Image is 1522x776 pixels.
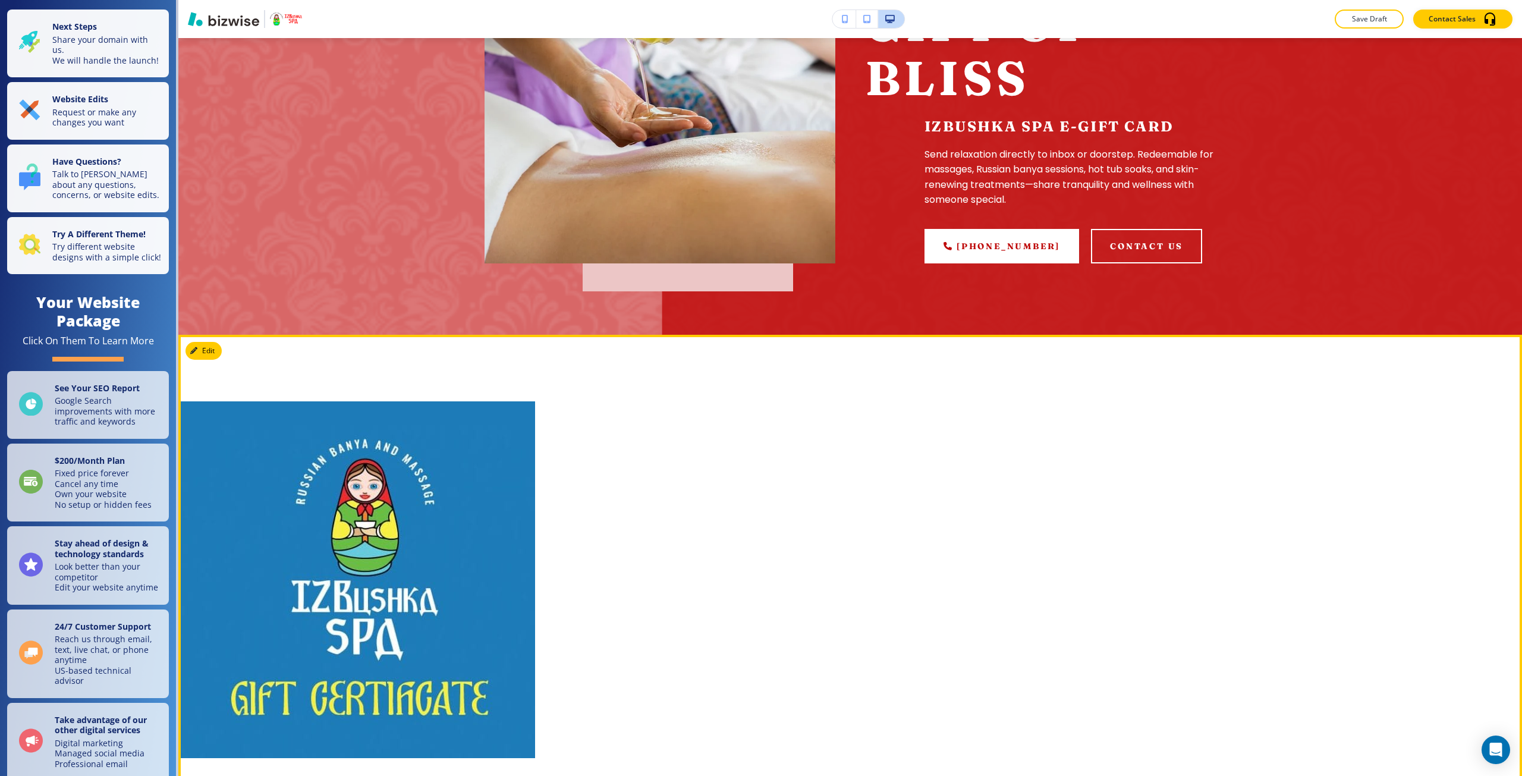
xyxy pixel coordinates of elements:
p: Send relaxation directly to inbox or doorstep. Redeemable for massages, Russian banya sessions, h... [924,147,1216,208]
button: Website EditsRequest or make any changes you want [7,82,169,140]
strong: 24/7 Customer Support [55,621,151,632]
p: Reach us through email, text, live chat, or phone anytime US-based technical advisor [55,634,162,686]
button: Have Questions?Talk to [PERSON_NAME] about any questions, concerns, or website edits. [7,144,169,212]
p: Look better than your competitor Edit your website anytime [55,561,162,593]
strong: $ 200 /Month Plan [55,455,125,466]
p: Fixed price forever Cancel any time Own your website No setup or hidden fees [55,468,152,510]
p: Talk to [PERSON_NAME] about any questions, concerns, or website edits. [52,169,162,200]
a: [PHONE_NUMBER] [924,229,1079,263]
strong: Take advantage of our other digital services [55,714,147,736]
div: Click On Them To Learn More [23,335,154,347]
img: Gift Card [178,401,535,758]
img: Bizwise Logo [188,12,259,26]
p: Google Search improvements with more traffic and keywords [55,395,162,427]
strong: Stay ahead of design & technology standards [55,538,149,560]
button: Next StepsShare your domain with us.We will handle the launch! [7,10,169,77]
div: Open Intercom Messenger [1482,736,1510,764]
h4: Your Website Package [7,293,169,330]
strong: Have Questions? [52,156,121,167]
a: Stay ahead of design & technology standardsLook better than your competitorEdit your website anytime [7,526,169,605]
button: CONTACT US [1091,229,1202,263]
p: Try different website designs with a simple click! [52,241,162,262]
a: 24/7 Customer SupportReach us through email, text, live chat, or phone anytimeUS-based technical ... [7,610,169,698]
button: Contact Sales [1413,10,1512,29]
strong: Website Edits [52,93,108,105]
a: See Your SEO ReportGoogle Search improvements with more traffic and keywords [7,371,169,439]
img: Your Logo [270,12,302,26]
button: Try A Different Theme!Try different website designs with a simple click! [7,217,169,275]
p: Digital marketing Managed social media Professional email [55,738,162,769]
p: Contact Sales [1429,14,1476,24]
p: Request or make any changes you want [52,107,162,128]
p: Izbushka Spa e-Gift Card [924,118,1216,135]
strong: Next Steps [52,21,97,32]
p: Save Draft [1350,14,1388,24]
button: Save Draft [1335,10,1404,29]
a: $200/Month PlanFixed price foreverCancel any timeOwn your websiteNo setup or hidden fees [7,444,169,522]
strong: Try A Different Theme! [52,228,146,240]
button: Edit [185,342,222,360]
p: Share your domain with us. We will handle the launch! [52,34,162,66]
strong: See Your SEO Report [55,382,140,394]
